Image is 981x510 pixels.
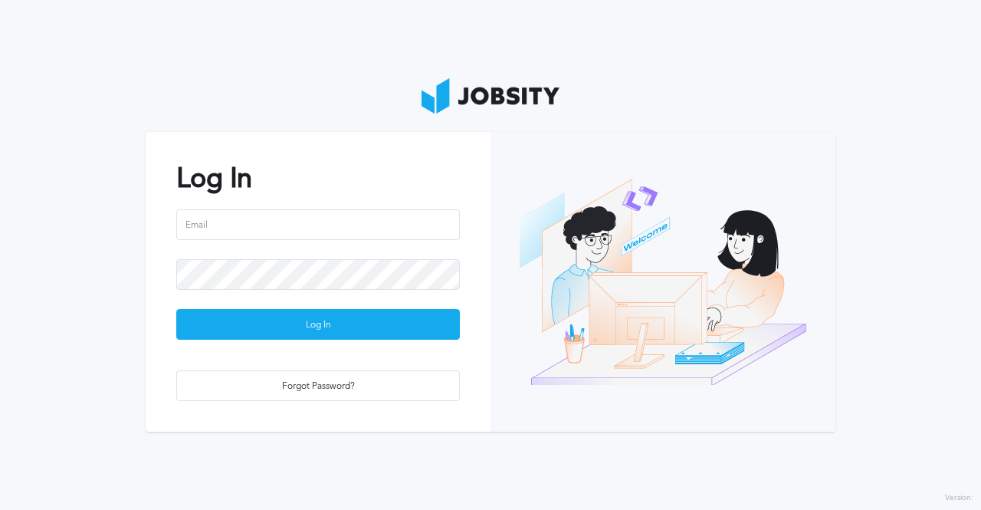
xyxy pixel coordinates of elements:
button: Log In [176,309,460,340]
label: Version: [945,494,973,503]
button: Forgot Password? [176,370,460,401]
div: Log In [177,310,459,341]
div: Forgot Password? [177,371,459,402]
h2: Log In [176,163,460,194]
input: Email [176,209,460,240]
